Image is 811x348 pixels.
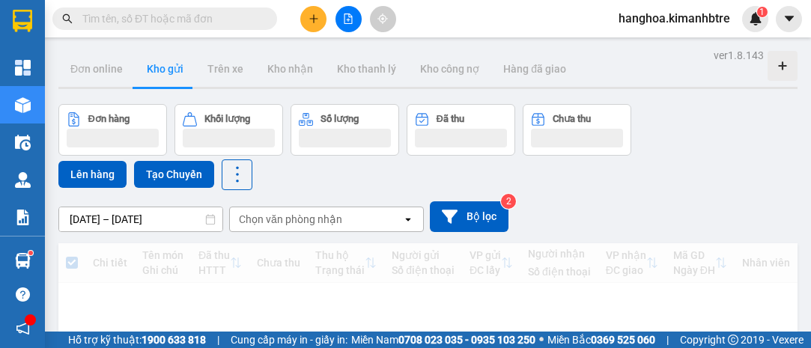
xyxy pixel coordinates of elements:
[239,212,342,227] div: Chọn văn phòng nhận
[16,321,30,335] span: notification
[58,104,167,156] button: Đơn hàng
[58,51,135,87] button: Đơn online
[783,12,796,25] span: caret-down
[15,135,31,150] img: warehouse-icon
[88,114,130,124] div: Đơn hàng
[768,51,798,81] div: Tạo kho hàng mới
[749,12,762,25] img: icon-new-feature
[351,332,535,348] span: Miền Nam
[343,13,353,24] span: file-add
[135,51,195,87] button: Kho gửi
[402,213,414,225] svg: open
[370,6,396,32] button: aim
[15,60,31,76] img: dashboard-icon
[68,332,206,348] span: Hỗ trợ kỹ thuật:
[13,10,32,32] img: logo-vxr
[398,334,535,346] strong: 0708 023 035 - 0935 103 250
[728,335,738,345] span: copyright
[714,47,764,64] div: ver 1.8.143
[309,13,319,24] span: plus
[231,332,347,348] span: Cung cấp máy in - giấy in:
[15,253,31,269] img: warehouse-icon
[174,104,283,156] button: Khối lượng
[204,114,250,124] div: Khối lượng
[553,114,591,124] div: Chưa thu
[491,51,578,87] button: Hàng đã giao
[607,9,742,28] span: hanghoa.kimanhbtre
[217,332,219,348] span: |
[255,51,325,87] button: Kho nhận
[28,251,33,255] sup: 1
[15,210,31,225] img: solution-icon
[195,51,255,87] button: Trên xe
[16,287,30,302] span: question-circle
[757,7,768,17] sup: 1
[408,51,491,87] button: Kho công nợ
[523,104,631,156] button: Chưa thu
[15,172,31,188] img: warehouse-icon
[547,332,655,348] span: Miền Bắc
[776,6,802,32] button: caret-down
[437,114,464,124] div: Đã thu
[15,97,31,113] img: warehouse-icon
[59,207,222,231] input: Select a date range.
[300,6,326,32] button: plus
[58,161,127,188] button: Lên hàng
[325,51,408,87] button: Kho thanh lý
[666,332,669,348] span: |
[142,334,206,346] strong: 1900 633 818
[759,7,765,17] span: 1
[591,334,655,346] strong: 0369 525 060
[501,194,516,209] sup: 2
[82,10,259,27] input: Tìm tên, số ĐT hoặc mã đơn
[134,161,214,188] button: Tạo Chuyến
[539,337,544,343] span: ⚪️
[407,104,515,156] button: Đã thu
[321,114,359,124] div: Số lượng
[377,13,388,24] span: aim
[62,13,73,24] span: search
[291,104,399,156] button: Số lượng
[430,201,508,232] button: Bộ lọc
[335,6,362,32] button: file-add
